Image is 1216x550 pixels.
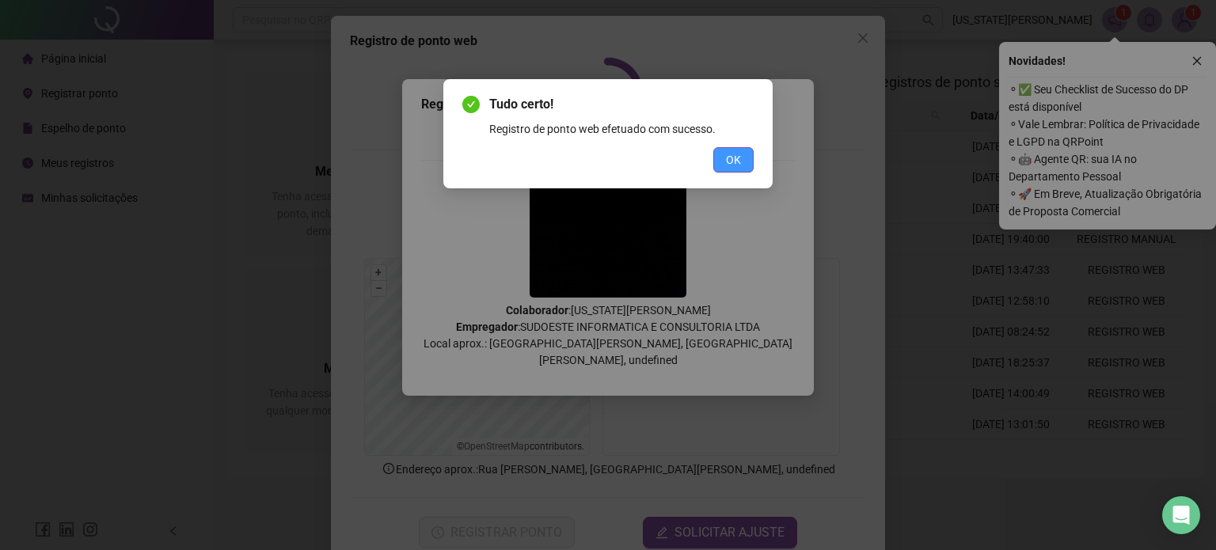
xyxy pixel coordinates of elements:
[1162,496,1200,534] div: Open Intercom Messenger
[726,151,741,169] span: OK
[489,95,754,114] span: Tudo certo!
[713,147,754,173] button: OK
[462,96,480,113] span: check-circle
[489,120,754,138] div: Registro de ponto web efetuado com sucesso.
